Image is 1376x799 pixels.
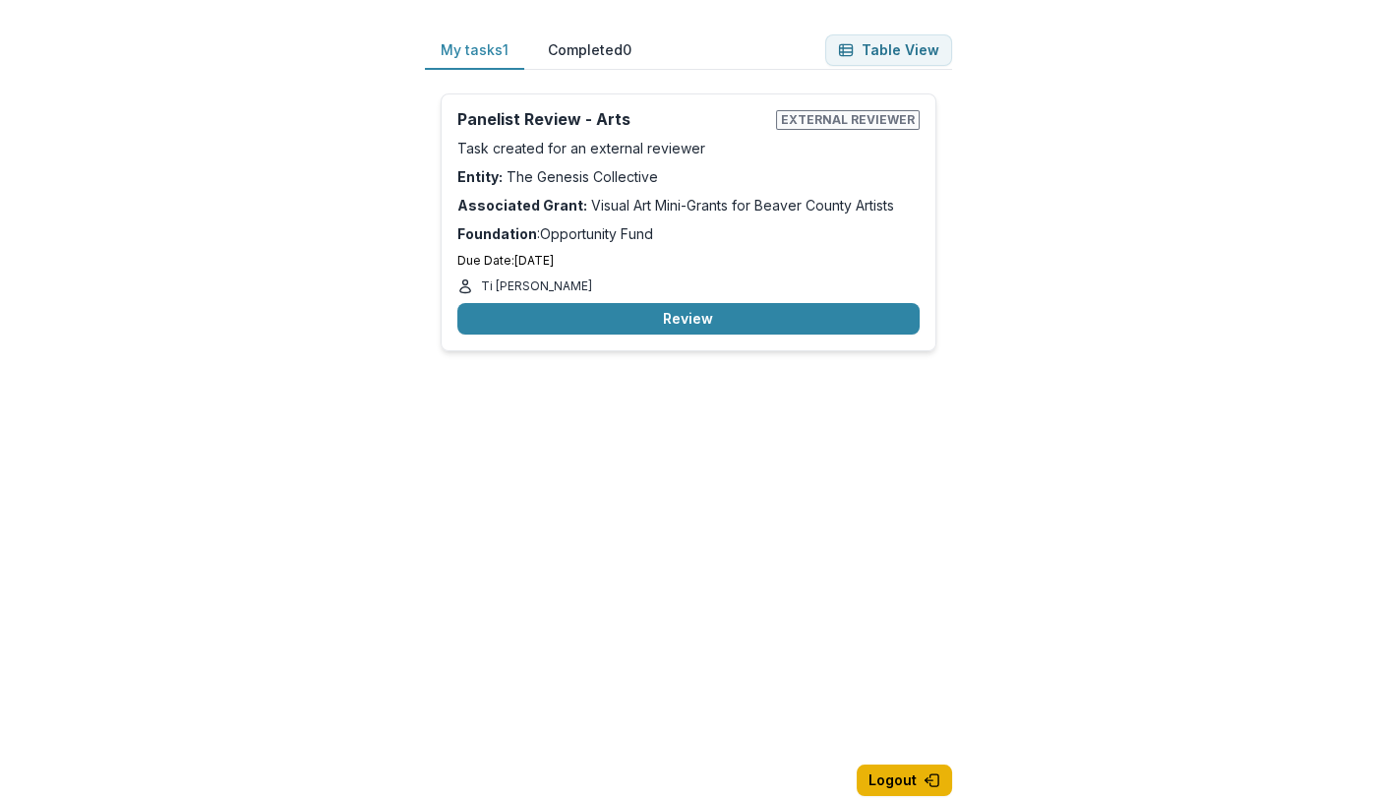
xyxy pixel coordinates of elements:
[457,195,920,215] p: Visual Art Mini-Grants for Beaver County Artists
[481,277,592,295] p: Ti [PERSON_NAME]
[825,34,952,66] button: Table View
[457,110,768,129] h2: Panelist Review - Arts
[457,303,920,335] button: Review
[776,110,920,130] span: External reviewer
[457,138,920,158] p: Task created for an external reviewer
[457,166,920,187] p: The Genesis Collective
[532,31,647,70] button: Completed 0
[457,223,920,244] p: : Opportunity Fund
[425,31,524,70] button: My tasks 1
[457,197,587,214] strong: Associated Grant:
[457,252,920,270] p: Due Date: [DATE]
[857,765,952,796] button: Logout
[457,168,503,185] strong: Entity:
[457,225,537,242] strong: Foundation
